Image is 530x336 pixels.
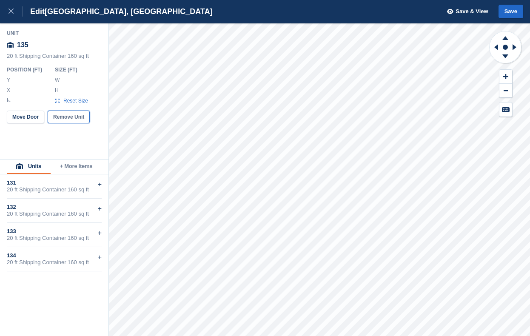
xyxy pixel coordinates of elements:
[48,111,90,123] button: Remove Unit
[499,5,523,19] button: Save
[7,174,102,199] div: 13120 ft Shipping Container 160 sq ft+
[7,30,102,37] div: Unit
[7,204,102,211] div: 132
[51,159,102,174] button: + More Items
[55,66,92,73] div: Size ( FT )
[7,179,102,186] div: 131
[499,84,512,98] button: Zoom Out
[23,6,213,17] div: Edit [GEOGRAPHIC_DATA], [GEOGRAPHIC_DATA]
[7,247,102,271] div: 13420 ft Shipping Container 160 sq ft+
[7,37,102,53] div: 135
[7,252,102,259] div: 134
[55,77,59,83] label: W
[499,70,512,84] button: Zoom In
[442,5,488,19] button: Save & View
[7,259,102,266] div: 20 ft Shipping Container 160 sq ft
[7,77,11,83] label: Y
[63,97,88,105] span: Reset Size
[7,235,102,242] div: 20 ft Shipping Container 160 sq ft
[98,179,102,190] div: +
[7,199,102,223] div: 13220 ft Shipping Container 160 sq ft+
[55,87,59,94] label: H
[7,87,11,94] label: X
[7,186,102,193] div: 20 ft Shipping Container 160 sq ft
[456,7,488,16] span: Save & View
[98,228,102,238] div: +
[7,66,48,73] div: Position ( FT )
[98,252,102,262] div: +
[499,103,512,117] button: Keyboard Shortcuts
[7,211,102,217] div: 20 ft Shipping Container 160 sq ft
[7,159,51,174] button: Units
[7,98,11,102] img: angle-icn.0ed2eb85.svg
[98,204,102,214] div: +
[7,111,44,123] button: Move Door
[7,228,102,235] div: 133
[7,223,102,247] div: 13320 ft Shipping Container 160 sq ft+
[7,53,102,64] div: 20 ft Shipping Container 160 sq ft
